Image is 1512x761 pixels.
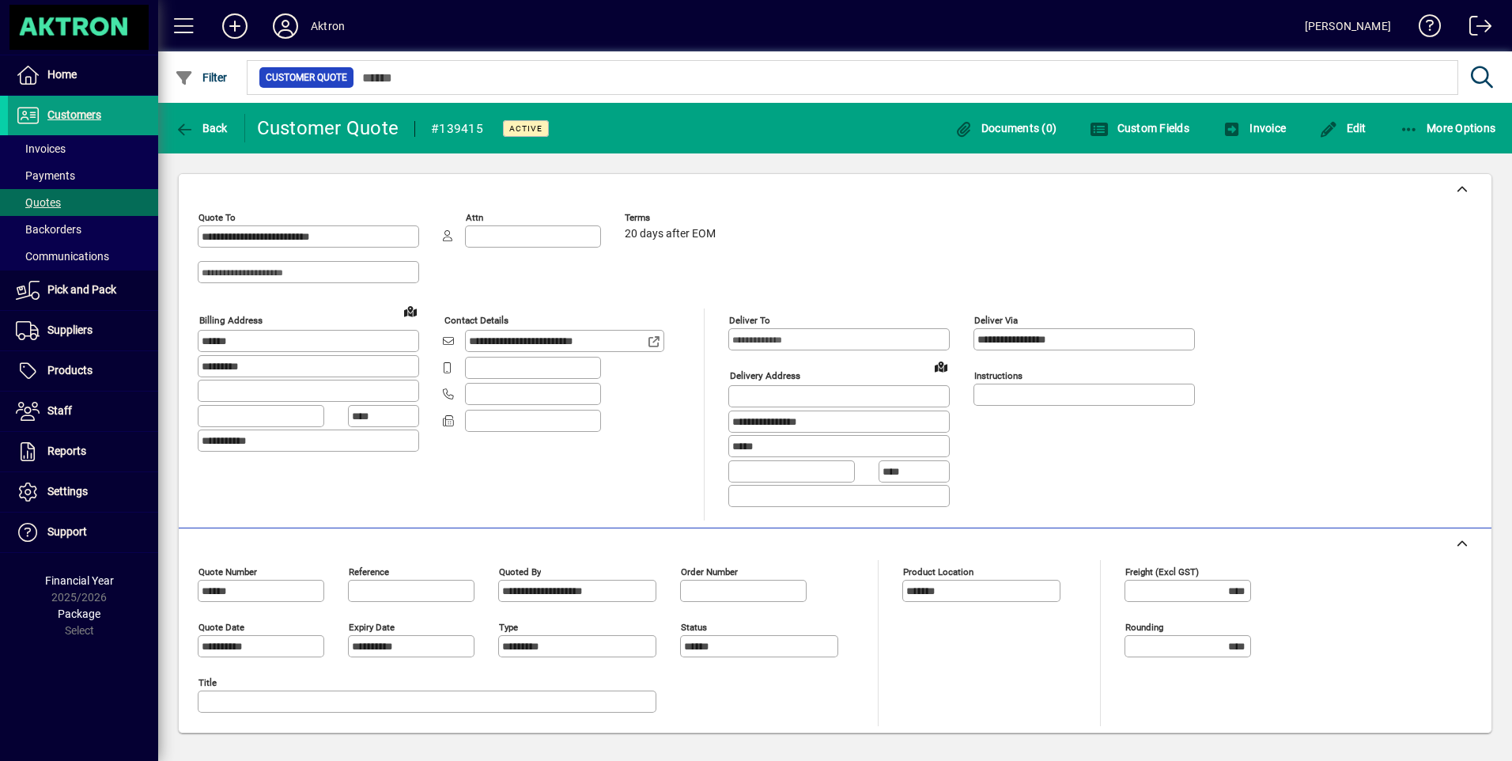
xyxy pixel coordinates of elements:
[1396,114,1500,142] button: More Options
[47,324,93,336] span: Suppliers
[16,196,61,209] span: Quotes
[171,114,232,142] button: Back
[16,142,66,155] span: Invoices
[266,70,347,85] span: Customer Quote
[175,71,228,84] span: Filter
[8,162,158,189] a: Payments
[1219,114,1290,142] button: Invoice
[8,189,158,216] a: Quotes
[171,63,232,92] button: Filter
[158,114,245,142] app-page-header-button: Back
[1315,114,1370,142] button: Edit
[625,228,716,240] span: 20 days after EOM
[1319,122,1366,134] span: Edit
[47,404,72,417] span: Staff
[47,364,93,377] span: Products
[954,122,1057,134] span: Documents (0)
[175,122,228,134] span: Back
[499,621,518,632] mat-label: Type
[47,108,101,121] span: Customers
[8,243,158,270] a: Communications
[1086,114,1193,142] button: Custom Fields
[8,513,158,552] a: Support
[260,12,311,40] button: Profile
[1090,122,1189,134] span: Custom Fields
[1400,122,1496,134] span: More Options
[16,250,109,263] span: Communications
[47,485,88,498] span: Settings
[903,566,973,577] mat-label: Product location
[8,472,158,512] a: Settings
[8,392,158,431] a: Staff
[8,351,158,391] a: Products
[8,271,158,310] a: Pick and Pack
[928,354,954,379] a: View on map
[198,566,257,577] mat-label: Quote number
[8,432,158,471] a: Reports
[974,370,1022,381] mat-label: Instructions
[1305,13,1391,39] div: [PERSON_NAME]
[1125,566,1199,577] mat-label: Freight (excl GST)
[47,68,77,81] span: Home
[349,621,395,632] mat-label: Expiry date
[974,315,1018,326] mat-label: Deliver via
[47,283,116,296] span: Pick and Pack
[681,621,707,632] mat-label: Status
[950,114,1060,142] button: Documents (0)
[198,676,217,687] mat-label: Title
[625,213,720,223] span: Terms
[47,445,86,457] span: Reports
[349,566,389,577] mat-label: Reference
[45,574,114,587] span: Financial Year
[1223,122,1286,134] span: Invoice
[1407,3,1442,55] a: Knowledge Base
[8,216,158,243] a: Backorders
[398,298,423,324] a: View on map
[499,566,541,577] mat-label: Quoted by
[431,116,483,142] div: #139415
[8,311,158,350] a: Suppliers
[257,115,399,141] div: Customer Quote
[47,525,87,538] span: Support
[198,621,244,632] mat-label: Quote date
[16,223,81,236] span: Backorders
[8,135,158,162] a: Invoices
[509,123,542,134] span: Active
[729,315,770,326] mat-label: Deliver To
[8,55,158,95] a: Home
[1125,621,1163,632] mat-label: Rounding
[681,566,738,577] mat-label: Order number
[311,13,345,39] div: Aktron
[58,608,100,620] span: Package
[198,212,236,223] mat-label: Quote To
[466,212,483,223] mat-label: Attn
[1457,3,1492,55] a: Logout
[210,12,260,40] button: Add
[16,169,75,182] span: Payments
